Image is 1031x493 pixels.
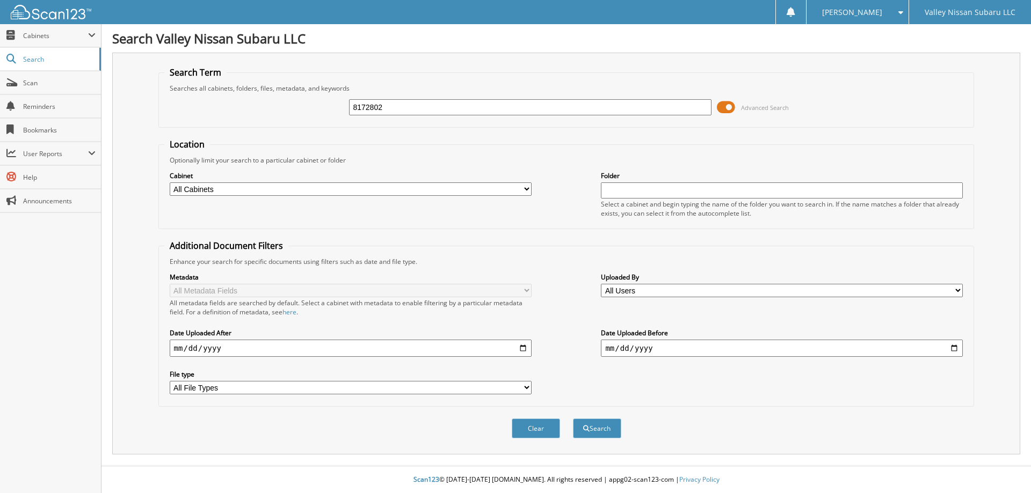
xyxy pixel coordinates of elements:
label: Date Uploaded After [170,328,532,337]
div: All metadata fields are searched by default. Select a cabinet with metadata to enable filtering b... [170,298,532,317]
span: Advanced Search [741,104,789,112]
span: Scan [23,78,96,87]
label: Cabinet [170,171,532,180]
button: Search [573,418,621,438]
legend: Location [164,138,210,150]
span: Bookmarks [23,126,96,135]
label: File type [170,370,532,379]
a: Privacy Policy [679,475,720,484]
input: end [601,340,963,357]
span: User Reports [23,149,88,158]
span: [PERSON_NAME] [822,9,882,16]
h1: Search Valley Nissan Subaru LLC [112,30,1020,47]
span: Search [23,55,94,64]
div: © [DATE]-[DATE] [DOMAIN_NAME]. All rights reserved | appg02-scan123-com | [101,467,1031,493]
label: Folder [601,171,963,180]
img: scan123-logo-white.svg [11,5,91,19]
span: Announcements [23,196,96,205]
div: Enhance your search for specific documents using filters such as date and file type. [164,257,969,266]
div: Optionally limit your search to a particular cabinet or folder [164,156,969,165]
div: Select a cabinet and begin typing the name of the folder you want to search in. If the name match... [601,200,963,218]
div: Searches all cabinets, folders, files, metadata, and keywords [164,84,969,93]
button: Clear [512,418,560,438]
input: start [170,340,532,357]
span: Help [23,173,96,182]
span: Reminders [23,102,96,111]
span: Scan123 [413,475,439,484]
legend: Additional Document Filters [164,240,288,252]
span: Valley Nissan Subaru LLC [925,9,1015,16]
label: Metadata [170,273,532,282]
iframe: Chat Widget [977,442,1031,493]
span: Cabinets [23,31,88,40]
a: here [282,307,296,317]
label: Uploaded By [601,273,963,282]
label: Date Uploaded Before [601,328,963,337]
legend: Search Term [164,67,227,78]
